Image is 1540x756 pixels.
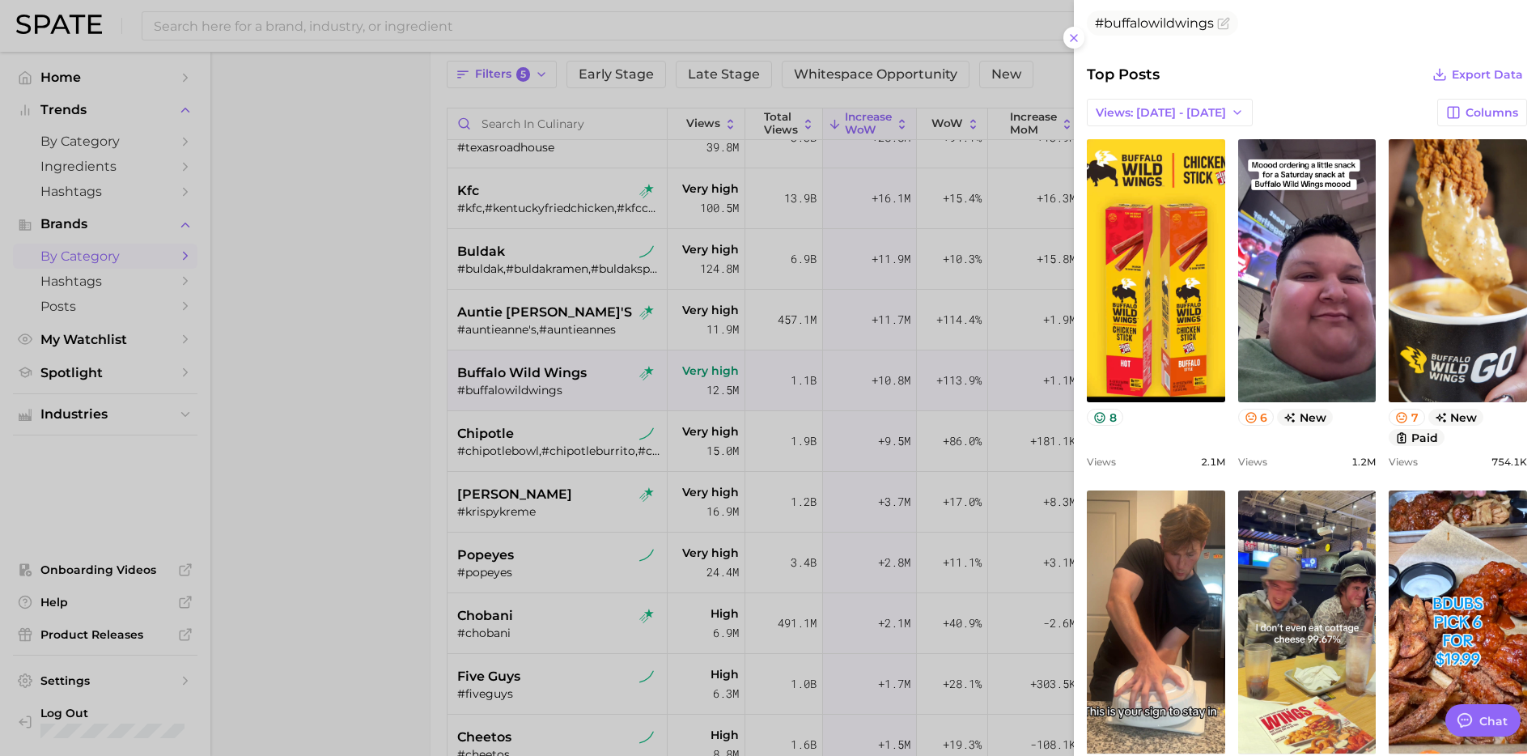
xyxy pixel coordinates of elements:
[1437,99,1527,126] button: Columns
[1389,409,1425,426] button: 7
[1389,429,1445,446] button: paid
[1087,63,1160,86] span: Top Posts
[1428,63,1527,86] button: Export Data
[1452,68,1523,82] span: Export Data
[1491,456,1527,468] span: 754.1k
[1351,456,1376,468] span: 1.2m
[1087,409,1123,426] button: 8
[1095,15,1214,31] span: #buffalowildwings
[1466,106,1518,120] span: Columns
[1096,106,1226,120] span: Views: [DATE] - [DATE]
[1201,456,1225,468] span: 2.1m
[1087,99,1253,126] button: Views: [DATE] - [DATE]
[1238,409,1275,426] button: 6
[1087,456,1116,468] span: Views
[1389,456,1418,468] span: Views
[1217,17,1230,30] button: Flag as miscategorized or irrelevant
[1238,456,1267,468] span: Views
[1428,409,1484,426] span: new
[1277,409,1333,426] span: new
